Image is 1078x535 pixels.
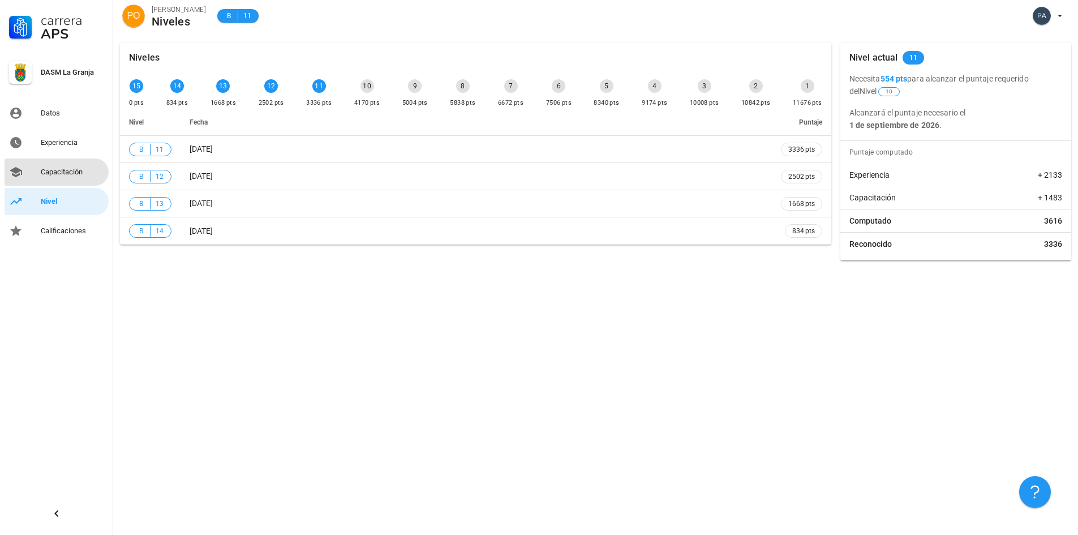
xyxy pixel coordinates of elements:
span: 1668 pts [788,198,815,209]
p: Alcanzará el puntaje necesario el . [849,106,1062,131]
div: Capacitación [41,168,104,177]
th: Nivel [120,109,181,136]
div: 11676 pts [793,97,822,109]
div: DASM La Granja [41,68,104,77]
span: [DATE] [190,144,213,153]
a: Datos [5,100,109,127]
div: 3336 pts [306,97,332,109]
div: 7506 pts [546,97,572,109]
th: Puntaje [772,109,831,136]
div: 15 [130,79,143,93]
span: 11 [155,144,164,155]
span: [DATE] [190,199,213,208]
div: avatar [1033,7,1051,25]
span: 10 [886,88,892,96]
a: Capacitación [5,159,109,186]
div: 9174 pts [642,97,667,109]
div: 6 [552,79,565,93]
span: 2502 pts [788,171,815,182]
div: Experiencia [41,138,104,147]
span: B [136,144,145,155]
p: Necesita para alcanzar el puntaje requerido del [849,72,1062,97]
div: 1668 pts [211,97,236,109]
div: 834 pts [166,97,188,109]
span: B [136,198,145,209]
th: Fecha [181,109,772,136]
div: 0 pts [129,97,144,109]
div: 4170 pts [354,97,380,109]
div: 10 [360,79,374,93]
span: 3336 pts [788,144,815,155]
div: 14 [170,79,184,93]
div: 10842 pts [741,97,771,109]
a: Nivel [5,188,109,215]
div: 13 [216,79,230,93]
b: 554 pts [881,74,908,83]
div: Datos [41,109,104,118]
span: Puntaje [799,118,822,126]
span: B [136,225,145,237]
div: 9 [408,79,422,93]
span: [DATE] [190,172,213,181]
span: Reconocido [849,238,892,250]
div: Carrera [41,14,104,27]
div: 7 [504,79,518,93]
div: Niveles [129,43,160,72]
div: 5838 pts [450,97,475,109]
span: + 2133 [1038,169,1062,181]
div: [PERSON_NAME] [152,4,206,15]
span: [DATE] [190,226,213,236]
span: Nivel [129,118,144,126]
div: Puntaje computado [845,141,1071,164]
b: 1 de septiembre de 2026 [849,121,939,130]
div: 11 [312,79,326,93]
div: 8 [456,79,470,93]
div: 4 [648,79,662,93]
div: 10008 pts [690,97,719,109]
span: B [224,10,233,22]
a: Calificaciones [5,217,109,245]
span: 14 [155,225,164,237]
div: Nivel actual [849,43,898,72]
div: 5004 pts [402,97,428,109]
span: 834 pts [792,225,815,237]
span: 3336 [1044,238,1062,250]
div: 2 [749,79,763,93]
div: 5 [600,79,613,93]
div: 1 [801,79,814,93]
div: Calificaciones [41,226,104,236]
span: Fecha [190,118,208,126]
div: avatar [122,5,145,27]
span: Capacitación [849,192,896,203]
span: 13 [155,198,164,209]
div: 8340 pts [594,97,619,109]
span: PO [127,5,140,27]
div: 6672 pts [498,97,523,109]
div: 3 [698,79,711,93]
span: 3616 [1044,215,1062,226]
span: Nivel [860,87,901,96]
div: Niveles [152,15,206,28]
div: APS [41,27,104,41]
span: Computado [849,215,891,226]
div: Nivel [41,197,104,206]
a: Experiencia [5,129,109,156]
span: B [136,171,145,182]
span: + 1483 [1038,192,1062,203]
span: 11 [243,10,252,22]
div: 2502 pts [259,97,284,109]
div: 12 [264,79,278,93]
span: 11 [909,51,918,65]
span: 12 [155,171,164,182]
span: Experiencia [849,169,890,181]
